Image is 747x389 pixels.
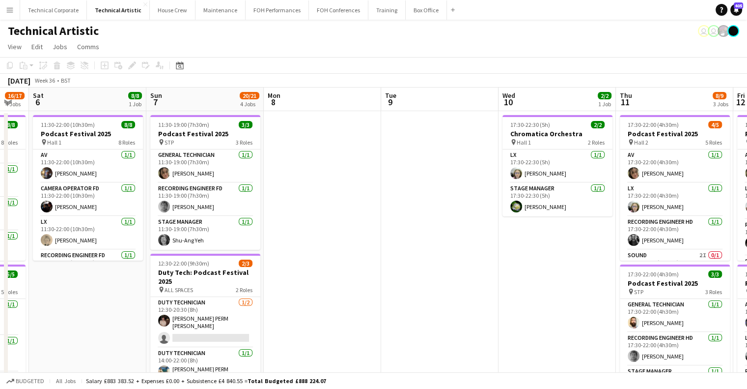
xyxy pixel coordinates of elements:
[5,376,46,387] button: Budgeted
[32,77,57,84] span: Week 36
[628,270,679,278] span: 17:30-22:00 (4h30m)
[150,268,260,286] h3: Duty Tech: Podcast Festival 2025
[121,121,135,128] span: 8/8
[33,250,143,283] app-card-role: Recording Engineer FD1/111:30-22:00 (10h30m)
[165,286,193,294] span: ALL SPACES
[730,4,742,16] a: 405
[33,183,143,216] app-card-role: Camera Operator FD1/111:30-22:00 (10h30m)[PERSON_NAME]
[268,91,280,100] span: Mon
[501,96,515,108] span: 10
[248,377,326,385] span: Total Budgeted £888 224.07
[47,139,61,146] span: Hall 1
[28,40,47,53] a: Edit
[510,121,550,128] span: 17:30-22:30 (5h)
[713,100,728,108] div: 3 Jobs
[634,288,643,296] span: STP
[628,121,679,128] span: 17:30-22:00 (4h30m)
[31,42,43,51] span: Edit
[708,121,722,128] span: 4/5
[620,115,730,261] app-job-card: 17:30-22:00 (4h30m)4/5Podcast Festival 2025 Hall 25 RolesAV1/117:30-22:00 (4h30m)[PERSON_NAME]LX1...
[150,129,260,138] h3: Podcast Festival 2025
[620,332,730,366] app-card-role: Recording Engineer HD1/117:30-22:00 (4h30m)[PERSON_NAME]
[266,96,280,108] span: 8
[620,129,730,138] h3: Podcast Festival 2025
[727,25,739,37] app-user-avatar: Gabrielle Barr
[705,288,722,296] span: 3 Roles
[150,0,195,20] button: House Crew
[1,139,18,146] span: 8 Roles
[150,254,260,384] app-job-card: 12:30-22:00 (9h30m)2/3Duty Tech: Podcast Festival 2025 ALL SPACES2 RolesDuty Technician1/212:30-2...
[634,139,648,146] span: Hall 2
[150,183,260,216] app-card-role: Recording Engineer FD1/111:30-19:00 (7h30m)[PERSON_NAME]
[239,121,252,128] span: 3/3
[406,0,447,20] button: Box Office
[620,299,730,332] app-card-role: General Technician1/117:30-22:00 (4h30m)[PERSON_NAME]
[309,0,368,20] button: FOH Conferences
[368,0,406,20] button: Training
[118,139,135,146] span: 8 Roles
[246,0,309,20] button: FOH Performances
[588,139,605,146] span: 2 Roles
[61,77,71,84] div: BST
[49,40,71,53] a: Jobs
[4,270,18,278] span: 5/5
[618,96,632,108] span: 11
[713,92,726,99] span: 8/9
[591,121,605,128] span: 2/2
[708,270,722,278] span: 3/3
[502,150,612,183] app-card-role: LX1/117:30-22:30 (5h)[PERSON_NAME]
[195,0,246,20] button: Maintenance
[4,40,26,53] a: View
[158,260,209,267] span: 12:30-22:00 (9h30m)
[598,100,611,108] div: 1 Job
[87,0,150,20] button: Technical Artistic
[20,0,87,20] button: Technical Corporate
[41,121,95,128] span: 11:30-22:00 (10h30m)
[150,150,260,183] app-card-role: General Technician1/111:30-19:00 (7h30m)[PERSON_NAME]
[502,115,612,216] app-job-card: 17:30-22:30 (5h)2/2Chromatica Orchestra Hall 12 RolesLX1/117:30-22:30 (5h)[PERSON_NAME]Stage Mana...
[73,40,103,53] a: Comms
[236,286,252,294] span: 2 Roles
[736,96,745,108] span: 12
[734,2,743,9] span: 405
[150,91,162,100] span: Sun
[150,297,260,348] app-card-role: Duty Technician1/212:30-20:30 (8h)[PERSON_NAME] PERM [PERSON_NAME]
[8,42,22,51] span: View
[737,91,745,100] span: Fri
[239,260,252,267] span: 2/3
[128,92,142,99] span: 8/8
[31,96,44,108] span: 6
[708,25,719,37] app-user-avatar: Liveforce Admin
[150,115,260,250] app-job-card: 11:30-19:00 (7h30m)3/3Podcast Festival 2025 STP3 RolesGeneral Technician1/111:30-19:00 (7h30m)[PE...
[718,25,729,37] app-user-avatar: Zubair PERM Dhalla
[620,216,730,250] app-card-role: Recording Engineer HD1/117:30-22:00 (4h30m)[PERSON_NAME]
[129,100,141,108] div: 1 Job
[705,139,722,146] span: 5 Roles
[5,100,24,108] div: 4 Jobs
[385,91,396,100] span: Tue
[698,25,710,37] app-user-avatar: Liveforce Admin
[16,378,44,385] span: Budgeted
[33,216,143,250] app-card-role: LX1/111:30-22:00 (10h30m)[PERSON_NAME]
[77,42,99,51] span: Comms
[236,139,252,146] span: 3 Roles
[517,139,531,146] span: Hall 1
[620,91,632,100] span: Thu
[240,92,259,99] span: 20/21
[502,91,515,100] span: Wed
[33,115,143,261] app-job-card: 11:30-22:00 (10h30m)8/8Podcast Festival 2025 Hall 18 RolesAV1/111:30-22:00 (10h30m)[PERSON_NAME]C...
[33,129,143,138] h3: Podcast Festival 2025
[165,139,174,146] span: STP
[53,42,67,51] span: Jobs
[620,183,730,216] app-card-role: LX1/117:30-22:00 (4h30m)[PERSON_NAME]
[240,100,259,108] div: 4 Jobs
[502,129,612,138] h3: Chromatica Orchestra
[8,24,99,38] h1: Technical Artistic
[86,377,326,385] div: Salary £883 383.52 + Expenses £0.00 + Subsistence £4 840.55 =
[158,121,209,128] span: 11:30-19:00 (7h30m)
[150,216,260,250] app-card-role: Stage Manager1/111:30-19:00 (7h30m)Shu-Ang Yeh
